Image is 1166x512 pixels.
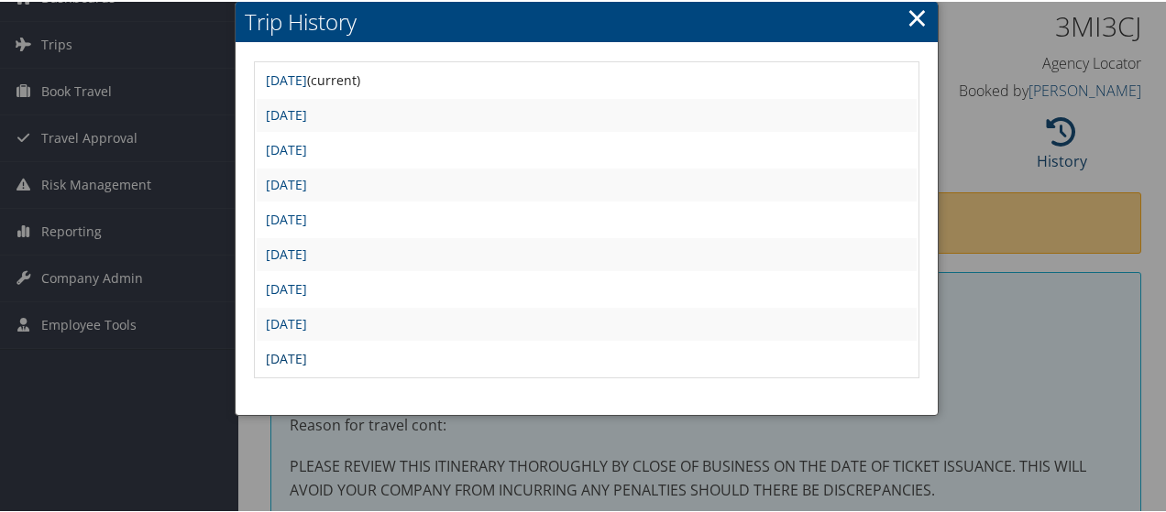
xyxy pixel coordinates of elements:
[266,174,307,191] a: [DATE]
[266,278,307,296] a: [DATE]
[266,209,307,226] a: [DATE]
[266,104,307,122] a: [DATE]
[266,244,307,261] a: [DATE]
[266,348,307,365] a: [DATE]
[266,313,307,331] a: [DATE]
[266,70,307,87] a: [DATE]
[257,62,917,95] td: (current)
[266,139,307,157] a: [DATE]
